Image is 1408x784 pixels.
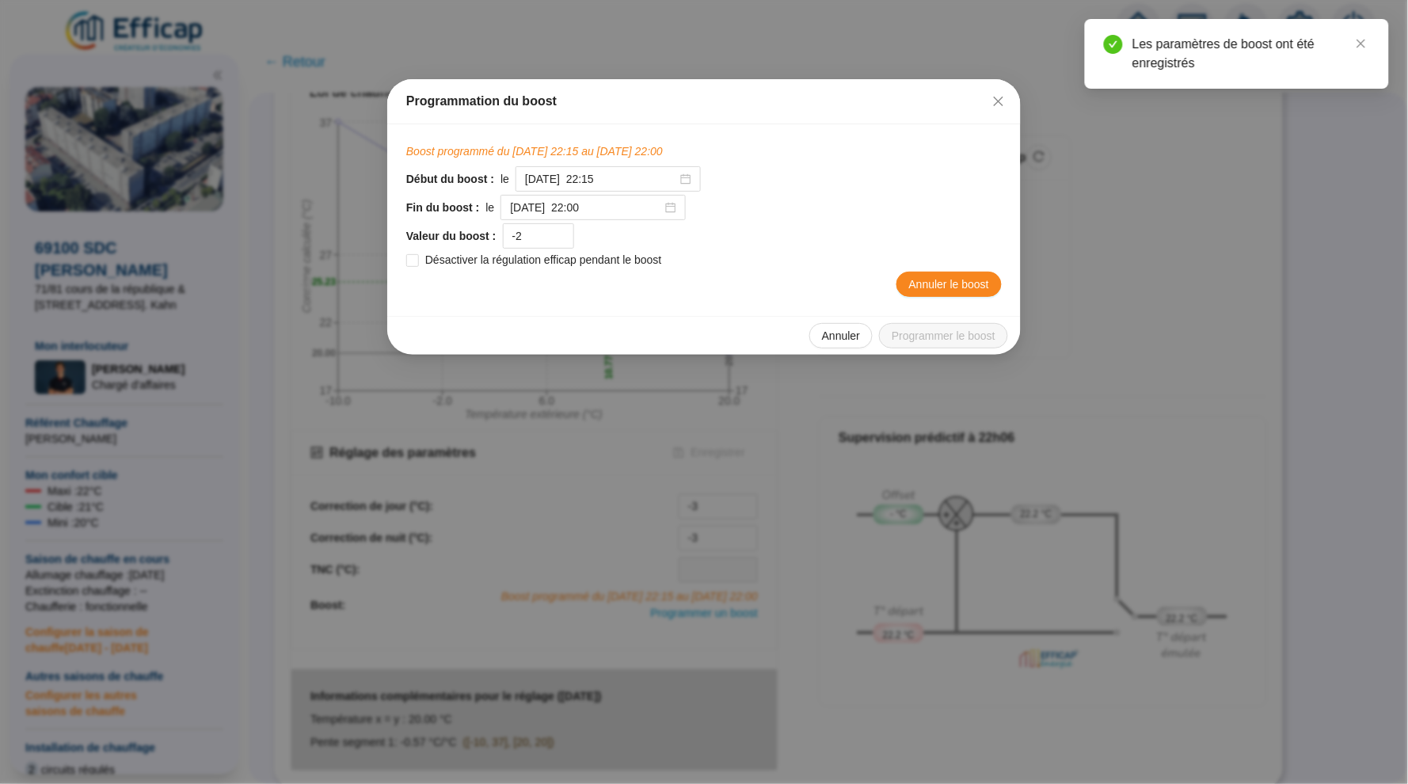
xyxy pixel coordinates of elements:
span: Début du boost : [406,171,494,188]
button: Close [986,89,1011,114]
span: le [500,171,509,188]
span: close [1356,38,1367,49]
input: Sélectionner une date [510,200,662,216]
a: Close [1353,35,1370,52]
div: Programmation du boost [406,92,1002,111]
span: Fermer [986,95,1011,108]
span: le [486,200,495,216]
span: check-circle [1104,35,1123,54]
span: Boost programmé du [DATE] 22:15 au [DATE] 22:00 [406,143,1002,160]
button: Annuler le boost [896,272,1002,297]
span: Désactiver la régulation efficap pendant le boost [419,252,668,268]
div: Les paramètres de boost ont été enregistrés [1132,35,1370,73]
button: Programmer le boost [879,323,1008,348]
input: Sélectionner une date [525,171,677,188]
span: Fin du boost : [406,200,480,216]
button: Annuler [809,323,873,348]
span: Valeur du boost : [406,228,497,245]
span: Annuler le boost [909,276,989,293]
span: Annuler [822,328,860,344]
span: close [992,95,1005,108]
